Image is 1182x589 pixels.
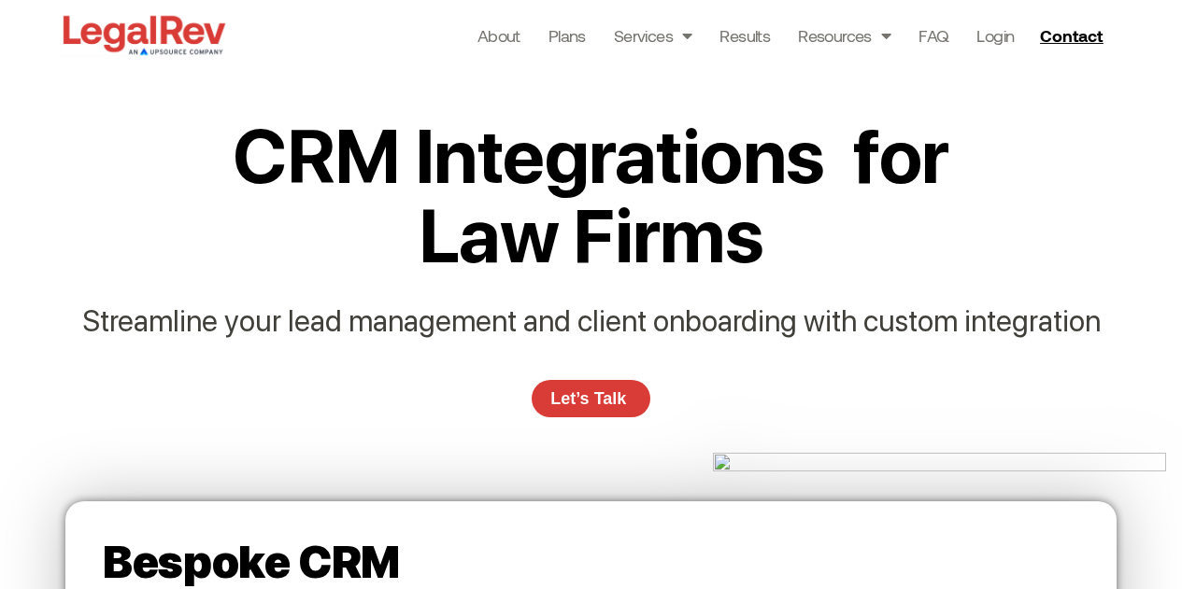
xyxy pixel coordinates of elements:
[798,22,890,49] a: Resources
[215,117,967,275] h2: CRM Integrations for Law Firms
[976,22,1014,49] a: Login
[1040,27,1103,44] span: Contact
[1032,21,1115,50] a: Contact
[548,22,586,49] a: Plans
[31,303,1152,339] p: Streamline your lead management and client onboarding with custom integration
[919,22,948,49] a: FAQ
[550,390,626,407] span: Let’s Talk
[477,22,1015,49] nav: Menu
[719,22,770,49] a: Results
[532,380,649,417] a: Let’s Talk
[477,22,520,49] a: About
[614,22,692,49] a: Services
